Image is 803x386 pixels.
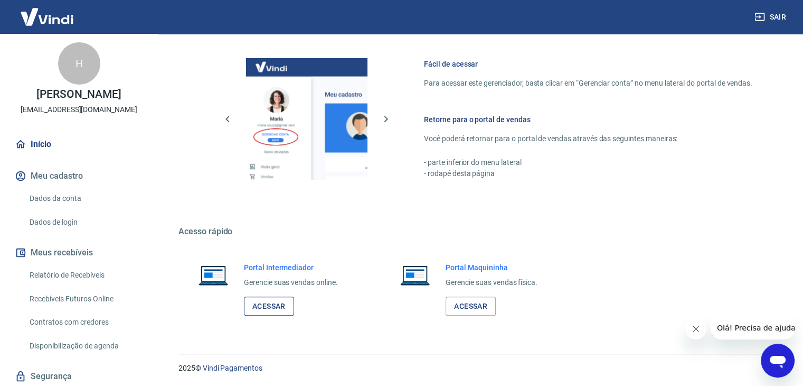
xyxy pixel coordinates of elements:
img: Vindi [13,1,81,33]
a: Acessar [244,297,294,316]
a: Vindi Pagamentos [203,364,262,372]
button: Meus recebíveis [13,241,145,264]
a: Dados da conta [25,188,145,209]
p: [EMAIL_ADDRESS][DOMAIN_NAME] [21,104,137,115]
p: 2025 © [178,363,778,374]
p: Gerencie suas vendas física. [446,277,537,288]
p: Gerencie suas vendas online. [244,277,338,288]
a: Recebíveis Futuros Online [25,288,145,310]
img: Imagem de um notebook aberto [393,262,437,288]
a: Acessar [446,297,496,316]
img: Imagem da dashboard mostrando o botão de gerenciar conta na sidebar no lado esquerdo [246,58,367,180]
p: Você poderá retornar para o portal de vendas através das seguintes maneiras: [424,133,752,144]
h6: Portal Maquininha [446,262,537,273]
p: - rodapé desta página [424,168,752,179]
iframe: Botão para abrir a janela de mensagens [761,344,795,378]
a: Início [13,133,145,156]
p: Para acessar este gerenciador, basta clicar em “Gerenciar conta” no menu lateral do portal de ven... [424,78,752,89]
p: [PERSON_NAME] [36,89,121,100]
img: Imagem de um notebook aberto [191,262,235,288]
div: H [58,42,100,85]
h6: Retorne para o portal de vendas [424,114,752,125]
a: Contratos com credores [25,311,145,333]
span: Olá! Precisa de ajuda? [6,7,89,16]
button: Meu cadastro [13,164,145,188]
iframe: Mensagem da empresa [711,316,795,339]
iframe: Fechar mensagem [685,318,706,339]
h6: Fácil de acessar [424,59,752,69]
button: Sair [752,7,790,27]
p: - parte inferior do menu lateral [424,157,752,168]
a: Disponibilização de agenda [25,335,145,357]
a: Relatório de Recebíveis [25,264,145,286]
h6: Portal Intermediador [244,262,338,273]
a: Dados de login [25,212,145,233]
h5: Acesso rápido [178,226,778,237]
